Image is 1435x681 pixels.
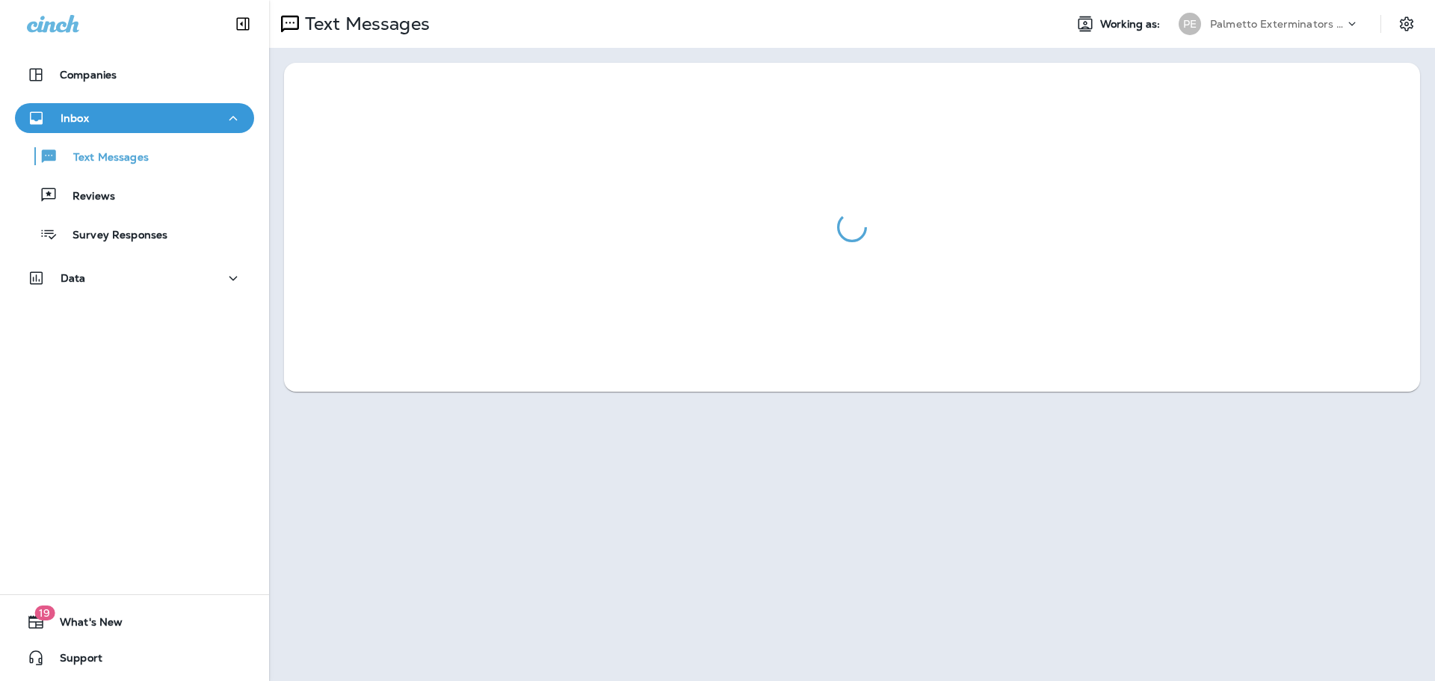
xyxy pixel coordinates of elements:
[299,13,430,35] p: Text Messages
[15,607,254,637] button: 19What's New
[15,141,254,172] button: Text Messages
[15,60,254,90] button: Companies
[45,616,123,634] span: What's New
[222,9,264,39] button: Collapse Sidebar
[61,112,89,124] p: Inbox
[1100,18,1164,31] span: Working as:
[58,229,167,243] p: Survey Responses
[15,263,254,293] button: Data
[15,643,254,673] button: Support
[61,272,86,284] p: Data
[60,69,117,81] p: Companies
[15,218,254,250] button: Survey Responses
[15,179,254,211] button: Reviews
[58,151,149,165] p: Text Messages
[1210,18,1345,30] p: Palmetto Exterminators LLC
[1393,10,1420,37] button: Settings
[34,605,55,620] span: 19
[45,652,102,670] span: Support
[1179,13,1201,35] div: PE
[15,103,254,133] button: Inbox
[58,190,115,204] p: Reviews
